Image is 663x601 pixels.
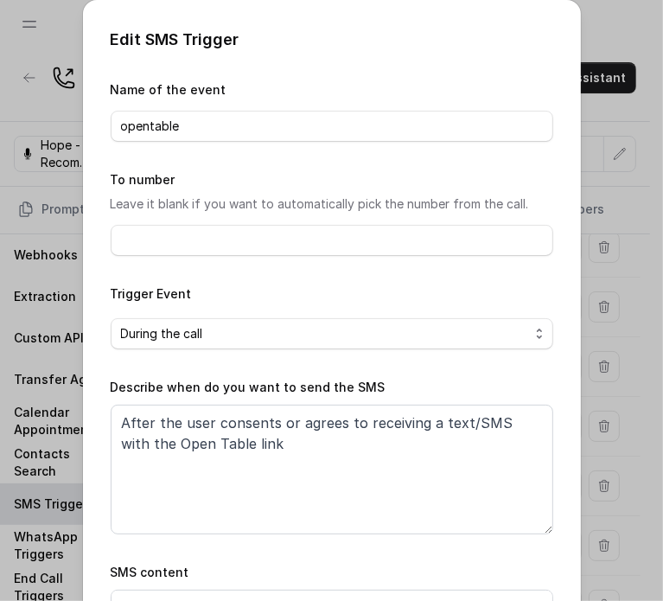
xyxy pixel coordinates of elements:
[111,194,553,214] p: Leave it blank if you want to automatically pick the number from the call.
[111,286,192,301] label: Trigger Event
[111,405,553,534] textarea: After the user consents or agrees to receiving a text/SMS with the Open Table link
[111,380,386,394] label: Describe when do you want to send the SMS
[111,28,553,52] p: Edit SMS Trigger
[111,172,175,187] label: To number
[111,82,226,97] label: Name of the event
[111,318,553,349] button: During the call
[111,565,189,579] label: SMS content
[121,323,529,344] span: During the call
